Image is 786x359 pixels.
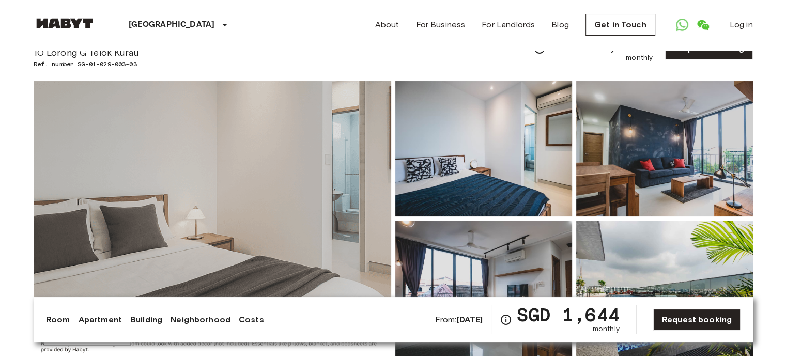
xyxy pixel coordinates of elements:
img: Picture of unit SG-01-029-003-03 [395,81,572,216]
a: For Business [415,19,465,31]
svg: Check cost overview for full price breakdown. Please note that discounts apply to new joiners onl... [500,314,512,326]
a: Open WhatsApp [672,14,692,35]
a: Room [46,314,70,326]
a: Blog [551,19,569,31]
img: Habyt [34,18,96,28]
a: Costs [238,314,264,326]
a: Apartment [78,314,121,326]
span: From: [435,314,483,325]
a: Request booking [653,309,740,331]
a: About [375,19,399,31]
a: Neighborhood [171,314,230,326]
a: Building [130,314,162,326]
p: [GEOGRAPHIC_DATA] [129,19,215,31]
span: SGD 1,644 [550,34,653,53]
img: Picture of unit SG-01-029-003-03 [576,81,753,216]
a: For Landlords [482,19,535,31]
span: SGD 1,644 [516,305,619,324]
img: Picture of unit SG-01-029-003-03 [395,221,572,356]
img: Marketing picture of unit SG-01-029-003-03 [34,81,391,356]
b: [DATE] [456,315,483,324]
span: monthly [626,53,653,63]
a: Get in Touch [585,14,655,36]
span: monthly [592,324,619,334]
a: Log in [730,19,753,31]
img: Picture of unit SG-01-029-003-03 [576,221,753,356]
a: Open WeChat [692,14,713,35]
span: 10 Lorong G Telok Kurau [34,46,179,59]
span: Ref. number SG-01-029-003-03 [34,59,179,69]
